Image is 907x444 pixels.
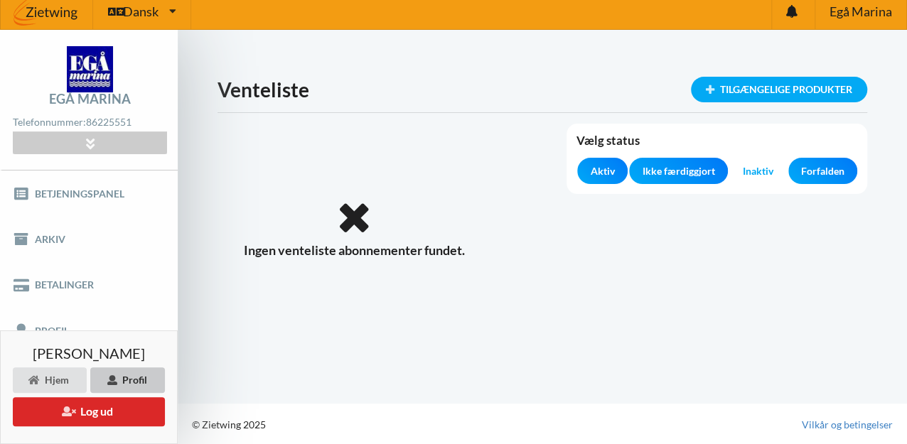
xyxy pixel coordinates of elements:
span: Egå Marina [829,5,891,18]
div: Egå Marina [49,92,131,105]
a: Vilkår og betingelser [802,418,893,432]
div: Vælg status [576,134,857,158]
span: Aktiv [590,164,614,178]
div: Hjem [13,367,87,393]
span: [PERSON_NAME] [33,346,145,360]
div: Profil [90,367,165,393]
span: Inaktiv [743,164,773,178]
img: logo [67,46,113,92]
span: Dansk [123,5,159,18]
span: Ikke færdiggjort [643,164,715,178]
strong: 86225551 [86,116,132,128]
div: Ingen venteliste abonnementer fundet. [218,199,490,259]
div: Telefonnummer: [13,113,166,132]
span: Forfalden [801,164,844,178]
div: Tilgængelige produkter [691,77,867,102]
button: Log ud [13,397,165,426]
h1: Venteliste [218,77,867,102]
